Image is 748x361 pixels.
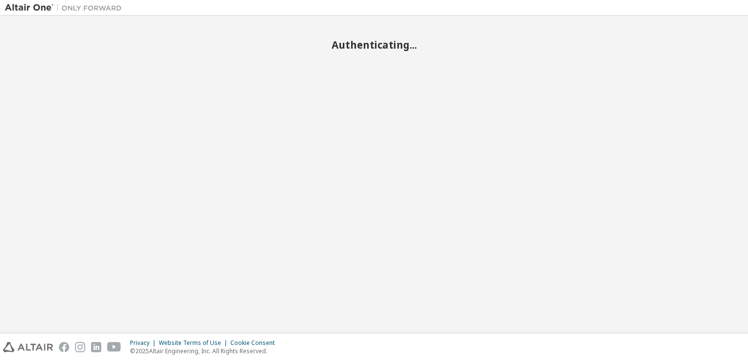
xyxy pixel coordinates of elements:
[107,342,121,352] img: youtube.svg
[130,339,159,347] div: Privacy
[3,342,53,352] img: altair_logo.svg
[5,3,127,13] img: Altair One
[230,339,280,347] div: Cookie Consent
[159,339,230,347] div: Website Terms of Use
[59,342,69,352] img: facebook.svg
[91,342,101,352] img: linkedin.svg
[5,38,743,51] h2: Authenticating...
[130,347,280,355] p: © 2025 Altair Engineering, Inc. All Rights Reserved.
[75,342,85,352] img: instagram.svg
